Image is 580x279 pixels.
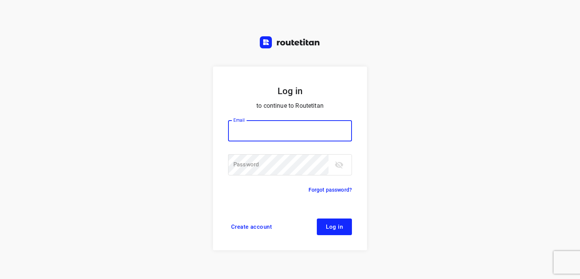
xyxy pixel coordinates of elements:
[326,224,343,230] span: Log in
[332,157,347,172] button: toggle password visibility
[317,219,352,235] button: Log in
[228,219,275,235] a: Create account
[260,36,320,48] img: Routetitan
[228,85,352,98] h5: Log in
[228,101,352,111] p: to continue to Routetitan
[260,36,320,50] a: Routetitan
[231,224,272,230] span: Create account
[309,185,352,194] a: Forgot password?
